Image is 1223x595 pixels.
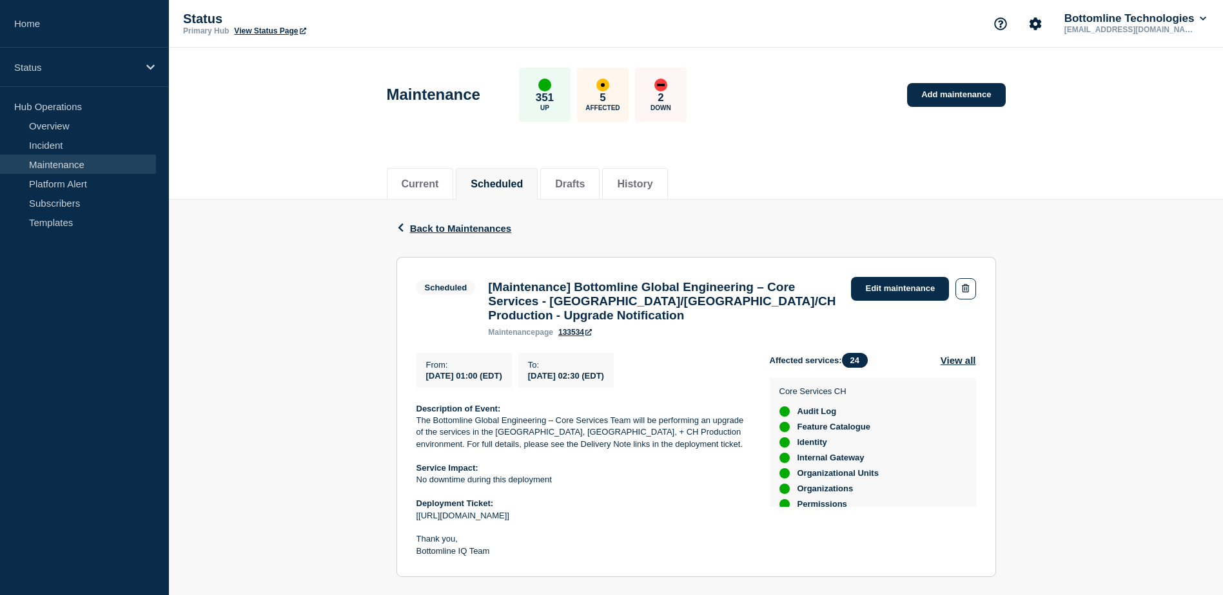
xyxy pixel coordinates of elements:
[600,91,605,104] p: 5
[471,178,523,190] button: Scheduled
[797,422,870,432] span: Feature Catalogue
[416,510,749,522] p: [[URL][DOMAIN_NAME]]
[779,406,790,417] div: up
[488,280,838,323] h3: [Maintenance] Bottomline Global Engineering – Core Services - [GEOGRAPHIC_DATA]/[GEOGRAPHIC_DATA]...
[410,223,512,234] span: Back to Maintenances
[416,415,749,450] p: The Bottomline Global Engineering – Core Services Team will be performing an upgrade of the servi...
[651,104,671,111] p: Down
[416,533,749,545] p: Thank you,
[1062,12,1209,25] button: Bottomline Technologies
[779,437,790,448] div: up
[987,10,1014,37] button: Support
[387,86,480,104] h1: Maintenance
[596,79,609,91] div: affected
[842,353,868,368] span: 24
[536,91,554,104] p: 351
[851,277,949,301] a: Edit maintenance
[779,386,879,396] p: Core Services CH
[779,453,790,463] div: up
[797,453,865,463] span: Internal Gateway
[183,12,441,26] p: Status
[558,328,592,337] a: 133534
[416,498,494,508] strong: Deployment Ticket:
[797,484,854,494] span: Organizations
[797,499,847,509] span: Permissions
[488,328,553,337] p: page
[183,26,229,35] p: Primary Hub
[797,406,837,417] span: Audit Log
[540,104,549,111] p: Up
[797,437,827,448] span: Identity
[770,353,874,368] span: Affected services:
[14,62,138,73] p: Status
[396,223,512,234] button: Back to Maintenances
[416,463,478,473] strong: Service Impact:
[528,371,604,381] span: [DATE] 02:30 (EDT)
[488,328,535,337] span: maintenance
[779,499,790,509] div: up
[416,280,476,295] span: Scheduled
[1062,25,1196,34] p: [EMAIL_ADDRESS][DOMAIN_NAME]
[426,360,502,370] p: From :
[797,468,879,478] span: Organizational Units
[416,474,749,486] p: No downtime during this deployment
[585,104,620,111] p: Affected
[234,26,306,35] a: View Status Page
[617,178,652,190] button: History
[658,91,663,104] p: 2
[1022,10,1049,37] button: Account settings
[779,484,790,494] div: up
[779,468,790,478] div: up
[528,360,604,370] p: To :
[779,422,790,432] div: up
[654,79,667,91] div: down
[941,353,976,368] button: View all
[555,178,585,190] button: Drafts
[426,371,502,381] span: [DATE] 01:00 (EDT)
[907,83,1005,107] a: Add maintenance
[402,178,439,190] button: Current
[416,545,749,557] p: Bottomline IQ Team
[538,79,551,91] div: up
[416,404,501,413] strong: Description of Event:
